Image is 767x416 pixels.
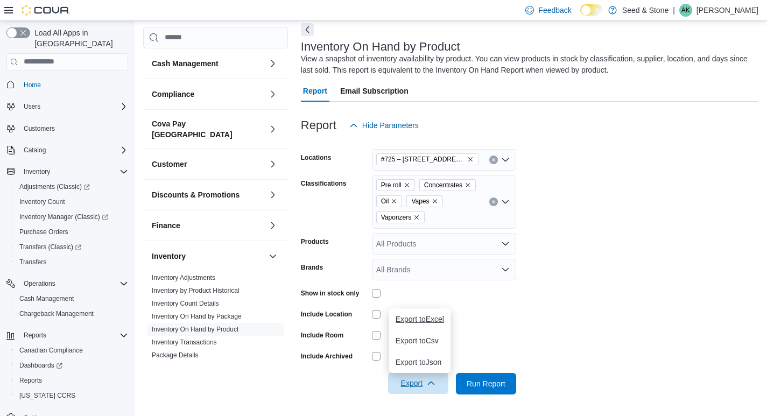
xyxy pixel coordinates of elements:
span: Home [19,78,128,91]
label: Brands [301,263,323,272]
a: Inventory Adjustments [152,274,215,281]
span: Operations [24,279,55,288]
span: Reports [15,374,128,387]
span: AK [681,4,690,17]
a: Inventory On Hand by Package [152,313,242,320]
a: Home [19,79,45,91]
span: [US_STATE] CCRS [19,391,75,400]
span: Export [395,372,442,394]
button: Inventory Count [11,194,132,209]
span: Reports [19,376,42,385]
span: Purchase Orders [15,225,128,238]
span: Inventory Count [19,198,65,206]
span: Inventory Manager (Classic) [19,213,108,221]
a: Package Details [152,351,199,359]
span: Transfers [15,256,128,269]
span: Pre roll [376,179,415,191]
h3: Inventory [152,251,186,262]
button: Open list of options [501,198,510,206]
a: [US_STATE] CCRS [15,389,80,402]
button: Open list of options [501,156,510,164]
span: Users [24,102,40,111]
button: Users [19,100,45,113]
button: Remove Vaporizers from selection in this group [413,214,420,221]
a: Adjustments (Classic) [15,180,94,193]
span: Customers [24,124,55,133]
span: Canadian Compliance [15,344,128,357]
button: Operations [19,277,60,290]
label: Locations [301,153,332,162]
span: Transfers (Classic) [19,243,81,251]
button: Inventory [152,251,264,262]
p: [PERSON_NAME] [696,4,758,17]
button: Customer [266,158,279,171]
a: Chargeback Management [15,307,98,320]
button: Open list of options [501,265,510,274]
a: Inventory by Product Historical [152,287,240,294]
span: Users [19,100,128,113]
button: Remove Pre roll from selection in this group [404,182,410,188]
span: Report [303,80,327,102]
a: Inventory Manager (Classic) [15,210,112,223]
span: Feedback [538,5,571,16]
label: Show in stock only [301,289,360,298]
span: Package Details [152,351,199,359]
span: Inventory Manager (Classic) [15,210,128,223]
span: Cash Management [15,292,128,305]
span: Inventory On Hand by Package [152,312,242,321]
span: Canadian Compliance [19,346,83,355]
span: Inventory [19,165,128,178]
span: #725 – 19800 Lougheed Hwy (Pitt Meadows) [376,153,479,165]
button: Reports [11,373,132,388]
button: Users [2,99,132,114]
span: Home [24,81,41,89]
span: Catalog [19,144,128,157]
label: Include Room [301,331,343,340]
h3: Report [301,119,336,132]
span: Adjustments (Classic) [15,180,128,193]
a: Purchase Orders [15,225,73,238]
button: Inventory [19,165,54,178]
span: Inventory Transactions [152,338,217,347]
a: Cash Management [15,292,78,305]
button: Canadian Compliance [11,343,132,358]
button: Catalog [2,143,132,158]
a: Transfers (Classic) [11,239,132,255]
p: | [673,4,675,17]
span: Concentrates [419,179,476,191]
span: Export to Json [396,358,444,366]
button: Hide Parameters [345,115,423,136]
a: Adjustments (Classic) [11,179,132,194]
button: Export toExcel [389,308,451,330]
a: Transfers (Classic) [15,241,86,253]
span: Oil [381,196,389,207]
button: Run Report [456,373,516,394]
span: Adjustments (Classic) [19,182,90,191]
span: Load All Apps in [GEOGRAPHIC_DATA] [30,27,128,49]
span: Export to Csv [396,336,444,345]
button: Catalog [19,144,50,157]
span: Export to Excel [396,315,444,323]
span: Reports [19,329,128,342]
button: Cova Pay [GEOGRAPHIC_DATA] [152,118,264,140]
button: Remove #725 – 19800 Lougheed Hwy (Pitt Meadows) from selection in this group [467,156,474,163]
a: Canadian Compliance [15,344,87,357]
div: View a snapshot of inventory availability by product. You can view products in stock by classific... [301,53,753,76]
span: Oil [376,195,403,207]
h3: Cash Management [152,58,219,69]
a: Inventory Transactions [152,339,217,346]
span: Inventory Count Details [152,299,219,308]
button: Cash Management [152,58,264,69]
span: Vaporizers [381,212,411,223]
label: Include Location [301,310,352,319]
button: Cash Management [11,291,132,306]
p: Seed & Stone [622,4,669,17]
a: Inventory On Hand by Product [152,326,238,333]
span: Inventory [24,167,50,176]
a: Reports [15,374,46,387]
h3: Discounts & Promotions [152,189,240,200]
span: Reports [24,331,46,340]
button: Customers [2,121,132,136]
